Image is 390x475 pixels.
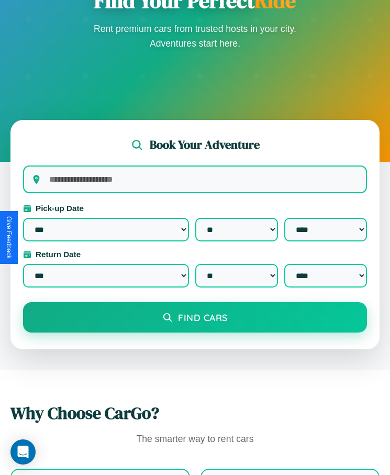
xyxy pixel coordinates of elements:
[23,250,367,259] label: Return Date
[23,302,367,333] button: Find Cars
[91,21,300,51] p: Rent premium cars from trusted hosts in your city. Adventures start here.
[10,402,380,425] h2: Why Choose CarGo?
[5,216,13,259] div: Give Feedback
[23,204,367,213] label: Pick-up Date
[150,137,260,153] h2: Book Your Adventure
[10,439,36,465] div: Open Intercom Messenger
[10,431,380,448] p: The smarter way to rent cars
